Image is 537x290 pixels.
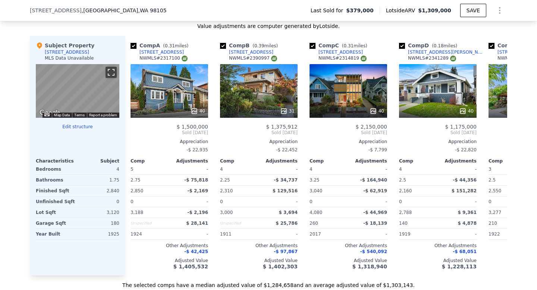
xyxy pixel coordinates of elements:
div: 2.25 [220,175,257,185]
span: -$ 42,425 [184,249,208,254]
span: 0.18 [434,43,444,48]
span: $ 1,402,303 [263,264,298,269]
div: - [171,196,208,207]
span: 0 [220,199,223,204]
span: $ 4,878 [458,221,477,226]
div: Other Adjustments [399,243,477,249]
div: Bathrooms [36,175,76,185]
button: Show Options [492,3,507,18]
div: 40 [459,107,474,115]
div: Comp B [220,42,281,49]
div: Adjustments [438,158,477,164]
div: - [171,229,208,239]
span: -$ 34,737 [274,177,298,183]
span: $ 151,282 [452,188,477,193]
div: MLS Data Unavailable [45,55,94,61]
div: Comp [310,158,348,164]
button: Edit structure [36,124,119,130]
div: Map [36,64,119,118]
span: -$ 540,092 [360,249,387,254]
div: Other Adjustments [220,243,298,249]
div: NWMLS # 2390997 [229,55,277,62]
div: - [350,164,387,174]
button: SAVE [460,4,486,17]
span: , WA 98105 [138,7,166,13]
div: 3,120 [79,207,119,218]
span: -$ 62,919 [363,188,387,193]
div: - [260,229,298,239]
span: 0.39 [254,43,264,48]
div: Appreciation [399,139,477,145]
span: 0.31 [165,43,175,48]
div: [STREET_ADDRESS] [318,49,363,55]
div: Year Built [36,229,76,239]
span: Sold [DATE] [220,130,298,136]
span: $ 28,141 [186,221,208,226]
div: 0 [79,196,119,207]
span: 0.31 [343,43,354,48]
span: -$ 97,867 [274,249,298,254]
span: $ 1,175,000 [445,124,477,130]
span: $ 1,318,940 [352,264,387,269]
div: 2.5 [399,175,436,185]
span: $ 1,500,000 [176,124,208,130]
div: Comp D [399,42,460,49]
a: [STREET_ADDRESS] [131,49,184,55]
div: Characteristics [36,158,78,164]
div: Comp [220,158,259,164]
span: 2,310 [220,188,233,193]
div: - [439,196,477,207]
span: -$ 2,196 [188,210,208,215]
span: -$ 22,935 [186,147,208,152]
span: $ 1,405,532 [173,264,208,269]
div: 40 [370,107,384,115]
span: -$ 18,139 [363,221,387,226]
div: 1919 [399,229,436,239]
span: Sold [DATE] [399,130,477,136]
span: Lotside ARV [386,7,418,14]
div: - [350,196,387,207]
button: Toggle fullscreen view [106,67,117,78]
span: Last Sold for [311,7,346,14]
span: -$ 2,169 [188,188,208,193]
div: Garage Sqft [36,218,76,228]
div: NWMLS # 2314819 [318,55,367,62]
span: 3,188 [131,210,143,215]
div: Appreciation [220,139,298,145]
span: ( miles) [339,43,370,48]
div: Street View [36,64,119,118]
div: [STREET_ADDRESS][PERSON_NAME] [408,49,486,55]
a: [STREET_ADDRESS][PERSON_NAME] [399,49,486,55]
button: Keyboard shortcuts [44,113,50,116]
span: -$ 44,356 [453,177,477,183]
span: 0 [489,199,492,204]
a: Open this area in Google Maps (opens a new window) [38,108,62,118]
div: 1924 [131,229,168,239]
div: Adjustments [259,158,298,164]
div: - [439,164,477,174]
span: Sold [DATE] [310,130,387,136]
span: $ 25,786 [276,221,298,226]
div: 31 [280,107,295,115]
span: [STREET_ADDRESS] [30,7,82,14]
div: Unfinished Sqft [36,196,76,207]
div: Lot Sqft [36,207,76,218]
div: NWMLS # 2341289 [408,55,456,62]
div: 180 [79,218,119,228]
span: $ 1,375,912 [266,124,298,130]
div: Comp [131,158,169,164]
div: 1922 [489,229,526,239]
div: - [439,229,477,239]
span: 2,788 [399,210,412,215]
div: The selected comps have a median adjusted value of $1,284,658 and an average adjusted value of $1... [30,275,507,289]
div: Adjusted Value [399,258,477,264]
div: 2017 [310,229,347,239]
img: NWMLS Logo [361,56,367,62]
span: 3,000 [220,210,233,215]
div: Subject [78,158,119,164]
div: 40 [191,107,205,115]
span: -$ 164,940 [360,177,387,183]
span: -$ 22,820 [455,147,477,152]
span: 3,277 [489,210,501,215]
span: 3,040 [310,188,322,193]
